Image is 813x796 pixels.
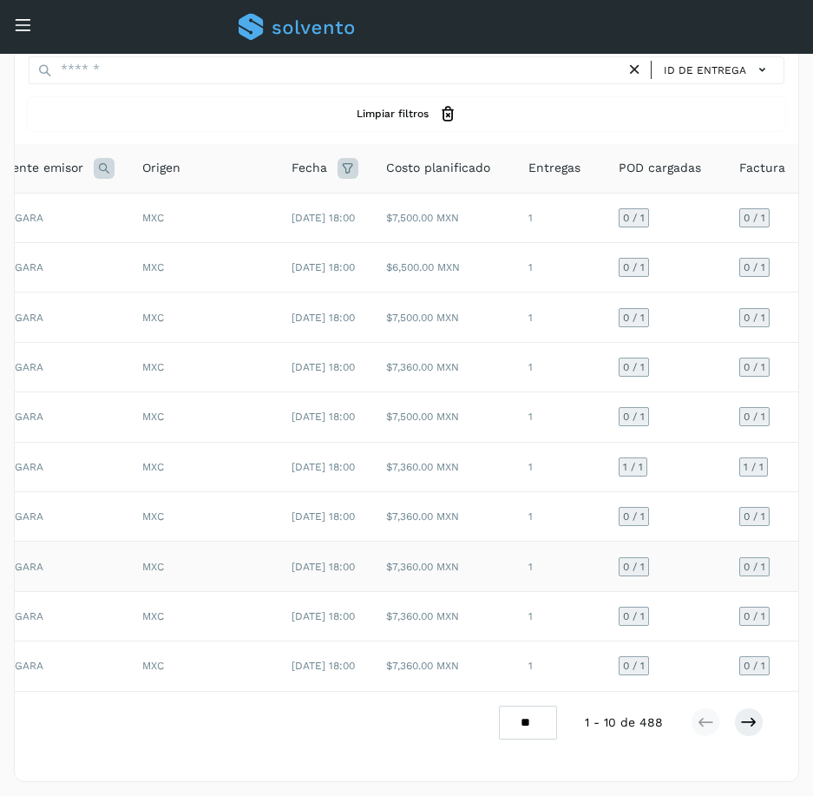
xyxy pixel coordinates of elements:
td: $7,500.00 MXN [372,392,515,442]
span: MXC [142,361,164,373]
td: $7,360.00 MXN [372,342,515,391]
span: Factura [739,159,785,177]
span: MXC [142,312,164,324]
span: 1 / 1 [623,462,643,472]
span: [DATE] 18:00 [292,361,355,373]
span: 0 / 1 [744,661,765,671]
span: [DATE] 18:00 [292,610,355,622]
td: $6,500.00 MXN [372,243,515,293]
span: 0 / 1 [623,611,645,622]
td: $7,360.00 MXN [372,492,515,542]
span: MXC [142,660,164,672]
td: $7,360.00 MXN [372,591,515,641]
td: 1 [515,392,605,442]
span: MXC [142,561,164,573]
td: 1 [515,492,605,542]
button: ID de entrega [659,57,777,82]
td: $7,360.00 MXN [372,641,515,691]
span: 0 / 1 [744,362,765,372]
td: $7,360.00 MXN [372,442,515,491]
span: [DATE] 18:00 [292,461,355,473]
td: 1 [515,542,605,591]
span: [DATE] 18:00 [292,261,355,273]
span: Origen [142,159,180,177]
span: 0 / 1 [623,213,645,223]
span: 0 / 1 [623,511,645,522]
span: 0 / 1 [623,661,645,671]
span: Fecha [292,159,327,177]
span: MXC [142,510,164,523]
td: 1 [515,342,605,391]
span: 0 / 1 [744,312,765,323]
span: ID de entrega [664,62,746,78]
span: 1 / 1 [744,462,764,472]
span: Limpiar filtros [357,106,429,122]
span: MXC [142,461,164,473]
span: [DATE] 18:00 [292,660,355,672]
td: 1 [515,243,605,293]
td: 1 [515,641,605,691]
td: 1 [515,193,605,242]
span: [DATE] 18:00 [292,411,355,423]
td: 1 [515,293,605,342]
span: MXC [142,411,164,423]
span: [DATE] 18:00 [292,212,355,224]
span: Costo planificado [386,159,490,177]
span: 0 / 1 [744,411,765,422]
td: $7,360.00 MXN [372,542,515,591]
span: 0 / 1 [623,362,645,372]
button: Limpiar filtros [29,98,784,130]
span: [DATE] 18:00 [292,510,355,523]
span: Entregas [528,159,580,177]
span: POD cargadas [619,159,701,177]
span: 0 / 1 [744,213,765,223]
span: MXC [142,212,164,224]
span: 0 / 1 [744,611,765,622]
span: 0 / 1 [623,411,645,422]
span: MXC [142,261,164,273]
span: 0 / 1 [623,562,645,572]
span: 0 / 1 [744,262,765,273]
span: 1 - 10 de 488 [585,714,663,732]
span: 0 / 1 [744,562,765,572]
span: [DATE] 18:00 [292,312,355,324]
td: $7,500.00 MXN [372,293,515,342]
span: [DATE] 18:00 [292,561,355,573]
span: MXC [142,610,164,622]
span: 0 / 1 [744,511,765,522]
td: $7,500.00 MXN [372,193,515,242]
span: 0 / 1 [623,312,645,323]
td: 1 [515,442,605,491]
span: 0 / 1 [623,262,645,273]
td: 1 [515,591,605,641]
